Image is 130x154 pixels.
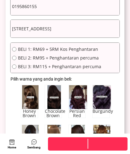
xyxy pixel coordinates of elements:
[11,20,119,37] input: Alamat
[18,64,101,69] span: BELI 3: RM115 + Penghantaran percuma
[93,109,109,113] div: Burgundy
[45,109,62,118] div: Chocolate Brown
[21,109,38,118] div: Honey Brown
[18,56,101,60] span: BELI 2: RM95 + Penghantaran percuma
[11,76,73,82] div: Pilih warna yang anda ingin beli:
[6,145,18,150] div: Home
[69,109,85,118] div: Persian Red
[18,47,101,51] span: BELI 1: RM69 + 5RM Kos Penghantaran
[25,145,43,150] div: Sembang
